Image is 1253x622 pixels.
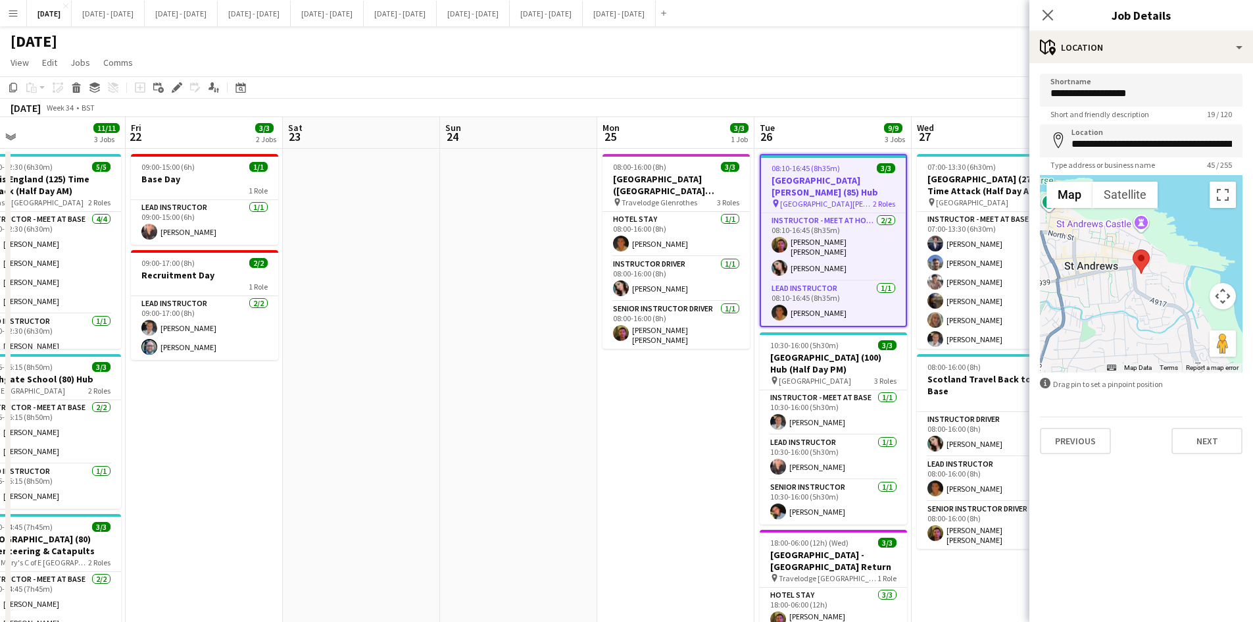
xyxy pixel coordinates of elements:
app-card-role: Lead Instructor1/110:30-16:00 (5h30m)[PERSON_NAME] [760,435,907,480]
a: Terms [1160,364,1178,371]
div: [DATE] [11,101,41,115]
span: Sat [288,122,303,134]
h3: [GEOGRAPHIC_DATA][PERSON_NAME] (85) Hub [761,174,906,198]
div: 1 Job [731,134,748,144]
app-job-card: 09:00-17:00 (8h)2/2Recruitment Day1 RoleLead Instructor2/209:00-17:00 (8h)[PERSON_NAME][PERSON_NAME] [131,250,278,360]
app-card-role: Senior Instructor Driver1/108:00-16:00 (8h)[PERSON_NAME] [PERSON_NAME] [917,502,1064,550]
app-card-role: Lead Instructor1/108:10-16:45 (8h35m)[PERSON_NAME] [761,281,906,326]
a: Comms [98,54,138,71]
span: 08:00-16:00 (8h) [613,162,666,172]
app-job-card: 08:00-16:00 (8h)3/3Scotland Travel Back to Base3 RolesInstructor Driver1/108:00-16:00 (8h)[PERSON... [917,354,1064,549]
span: 2/2 [249,258,268,268]
button: [DATE] [27,1,72,26]
span: 26 [758,129,775,144]
app-job-card: 08:10-16:45 (8h35m)3/3[GEOGRAPHIC_DATA][PERSON_NAME] (85) Hub [GEOGRAPHIC_DATA][PERSON_NAME]2 Rol... [760,154,907,327]
span: 08:00-16:00 (8h) [927,362,981,372]
app-job-card: 08:00-16:00 (8h)3/3[GEOGRAPHIC_DATA] ([GEOGRAPHIC_DATA][PERSON_NAME]) - [GEOGRAPHIC_DATA][PERSON_... [602,154,750,349]
span: Week 34 [43,103,76,113]
h3: Scotland Travel Back to Base [917,373,1064,397]
app-card-role: Senior Instructor Driver1/108:00-16:00 (8h)[PERSON_NAME] [PERSON_NAME] [602,301,750,350]
button: Show street map [1046,182,1093,208]
h3: Job Details [1029,7,1253,24]
app-card-role: Lead Instructor1/108:00-16:00 (8h)[PERSON_NAME] [917,457,1064,502]
span: Comms [103,57,133,68]
span: 3/3 [730,123,749,133]
span: Short and friendly description [1040,109,1160,119]
span: 3/3 [877,163,895,173]
div: Drag pin to set a pinpoint position [1040,378,1242,390]
h3: [GEOGRAPHIC_DATA] (270) Time Attack (Half Day AM) [917,173,1064,197]
a: Open this area in Google Maps (opens a new window) [1043,355,1087,373]
div: BST [82,103,95,113]
span: 3/3 [92,522,111,532]
button: [DATE] - [DATE] [437,1,510,26]
button: Previous [1040,428,1111,454]
h3: Recruitment Day [131,269,278,281]
img: Google [1043,355,1087,373]
span: [GEOGRAPHIC_DATA] [779,376,851,386]
span: Type address or business name [1040,160,1166,170]
span: Mon [602,122,620,134]
a: Edit [37,54,62,71]
span: 3/3 [878,538,897,548]
span: 1 Role [249,282,268,292]
app-card-role: Instructor - Meet at Hotel2/208:10-16:45 (8h35m)[PERSON_NAME] [PERSON_NAME][PERSON_NAME] [761,213,906,281]
span: 24 [443,129,461,144]
span: 08:10-16:45 (8h35m) [772,163,840,173]
span: 25 [601,129,620,144]
app-card-role: Hotel Stay1/108:00-16:00 (8h)[PERSON_NAME] [602,212,750,257]
div: 09:00-15:00 (6h)1/1Base Day1 RoleLead Instructor1/109:00-15:00 (6h)[PERSON_NAME] [131,154,278,245]
div: 2 Jobs [256,134,276,144]
a: Jobs [65,54,95,71]
span: Wed [917,122,934,134]
button: [DATE] - [DATE] [218,1,291,26]
span: Jobs [70,57,90,68]
app-card-role: Instructor Driver1/108:00-16:00 (8h)[PERSON_NAME] [602,257,750,301]
span: 2 Roles [88,386,111,396]
span: 2 Roles [88,197,111,207]
span: [GEOGRAPHIC_DATA] [936,197,1008,207]
button: [DATE] - [DATE] [291,1,364,26]
span: 27 [915,129,934,144]
span: 11/11 [93,123,120,133]
span: 3/3 [92,362,111,372]
span: 1 Role [249,186,268,195]
a: Report a map error [1186,364,1239,371]
button: [DATE] - [DATE] [145,1,218,26]
span: 45 / 255 [1196,160,1242,170]
div: Location [1029,32,1253,63]
a: View [5,54,34,71]
app-card-role: Instructor - Meet at Base6/607:00-13:30 (6h30m)[PERSON_NAME][PERSON_NAME][PERSON_NAME][PERSON_NAM... [917,212,1064,352]
span: 3 Roles [717,197,739,207]
div: 3 Jobs [885,134,905,144]
span: 18:00-06:00 (12h) (Wed) [770,538,848,548]
app-job-card: 10:30-16:00 (5h30m)3/3[GEOGRAPHIC_DATA] (100) Hub (Half Day PM) [GEOGRAPHIC_DATA]3 RolesInstructo... [760,332,907,525]
span: Tue [760,122,775,134]
span: 10:30-16:00 (5h30m) [770,340,839,350]
span: 5/5 [92,162,111,172]
button: [DATE] - [DATE] [364,1,437,26]
span: View [11,57,29,68]
span: 09:00-15:00 (6h) [141,162,195,172]
span: Travelodge Glenrothes [622,197,697,207]
h3: [GEOGRAPHIC_DATA] - [GEOGRAPHIC_DATA] Return [760,549,907,573]
span: 07:00-13:30 (6h30m) [927,162,996,172]
span: Travelodge [GEOGRAPHIC_DATA] [779,573,877,583]
span: 23 [286,129,303,144]
span: Sun [445,122,461,134]
h3: [GEOGRAPHIC_DATA] (100) Hub (Half Day PM) [760,351,907,375]
span: 1/1 [249,162,268,172]
app-card-role: Instructor Driver1/108:00-16:00 (8h)[PERSON_NAME] [917,412,1064,457]
button: Keyboard shortcuts [1107,363,1116,373]
button: Drag Pegman onto the map to open Street View [1210,330,1236,357]
span: 9/9 [884,123,902,133]
button: Next [1171,428,1242,454]
span: Edit [42,57,57,68]
button: [DATE] - [DATE] [72,1,145,26]
span: 3/3 [255,123,274,133]
app-job-card: 07:00-13:30 (6h30m)9/9[GEOGRAPHIC_DATA] (270) Time Attack (Half Day AM) [GEOGRAPHIC_DATA]4 RolesI... [917,154,1064,349]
